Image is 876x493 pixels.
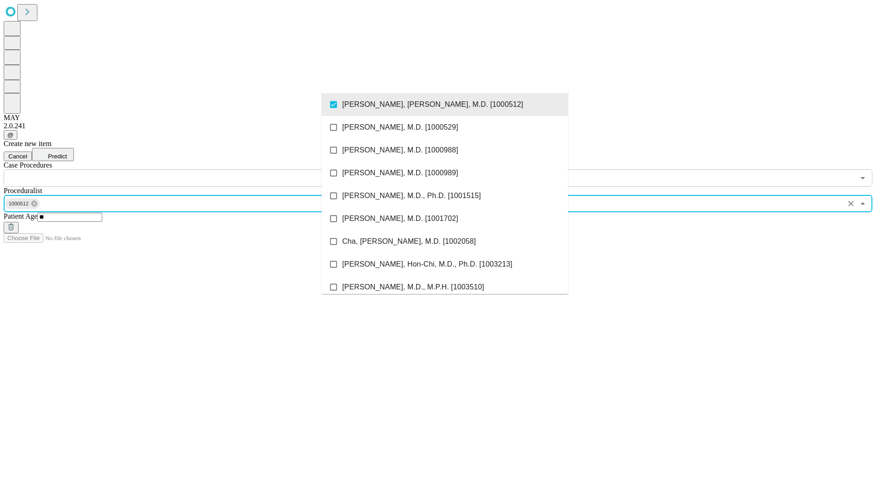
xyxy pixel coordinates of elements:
[342,190,481,201] span: [PERSON_NAME], M.D., Ph.D. [1001515]
[342,236,476,247] span: Cha, [PERSON_NAME], M.D. [1002058]
[342,282,484,293] span: [PERSON_NAME], M.D., M.P.H. [1003510]
[4,212,37,220] span: Patient Age
[856,197,869,210] button: Close
[48,153,67,160] span: Predict
[342,168,458,178] span: [PERSON_NAME], M.D. [1000989]
[342,213,458,224] span: [PERSON_NAME], M.D. [1001702]
[342,145,458,156] span: [PERSON_NAME], M.D. [1000988]
[342,122,458,133] span: [PERSON_NAME], M.D. [1000529]
[5,198,40,209] div: 1000512
[4,152,32,161] button: Cancel
[4,122,872,130] div: 2.0.241
[4,187,42,194] span: Proceduralist
[342,99,523,110] span: [PERSON_NAME], [PERSON_NAME], M.D. [1000512]
[4,130,17,140] button: @
[4,161,52,169] span: Scheduled Procedure
[856,172,869,184] button: Open
[845,197,857,210] button: Clear
[342,259,512,270] span: [PERSON_NAME], Hon-Chi, M.D., Ph.D. [1003213]
[7,131,14,138] span: @
[5,199,32,209] span: 1000512
[4,114,872,122] div: MAY
[32,148,74,161] button: Predict
[8,153,27,160] span: Cancel
[4,140,52,147] span: Create new item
